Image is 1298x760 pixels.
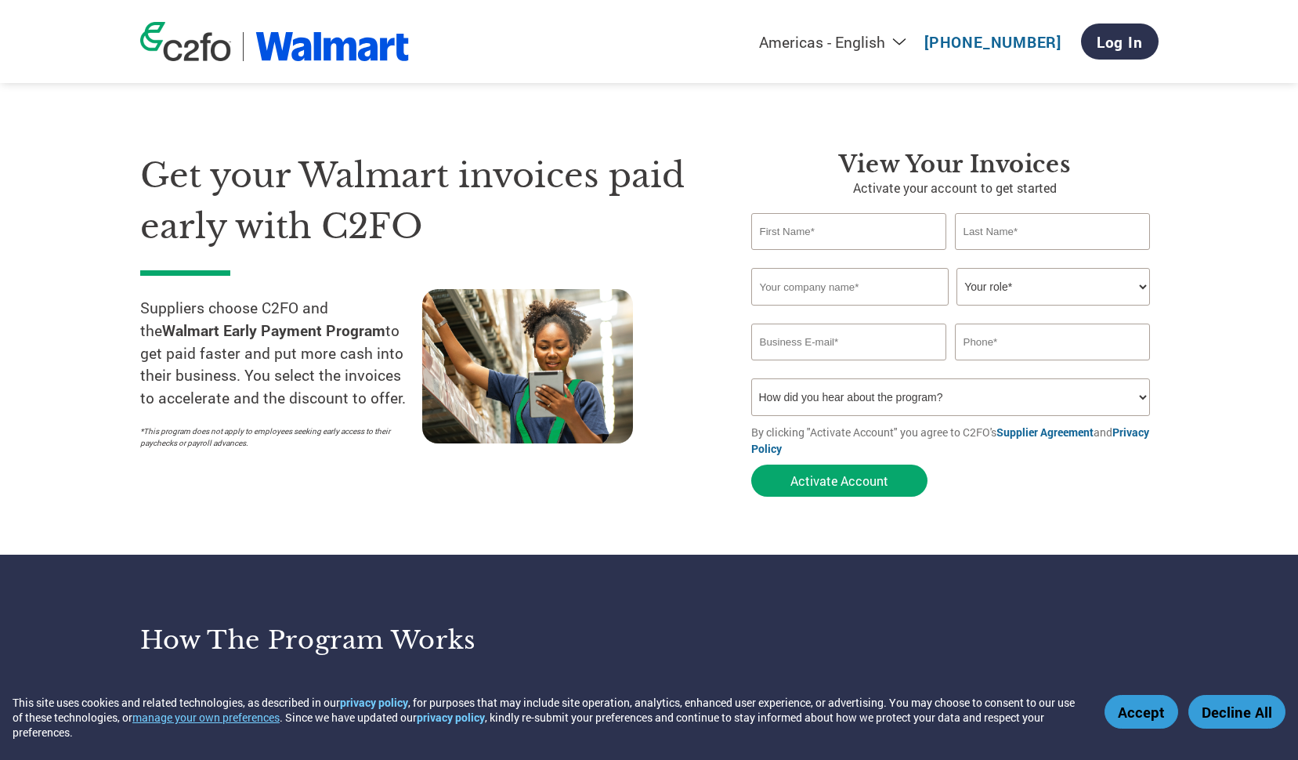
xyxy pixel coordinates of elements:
a: Log In [1081,24,1159,60]
p: Suppliers choose C2FO and the to get paid faster and put more cash into their business. You selec... [140,297,422,410]
a: privacy policy [417,710,485,725]
div: Invalid first name or first name is too long [751,252,947,262]
button: Decline All [1188,695,1285,729]
img: c2fo logo [140,22,231,61]
input: Your company name* [751,268,949,306]
h1: Get your Walmart invoices paid early with C2FO [140,150,704,252]
a: [PHONE_NUMBER] [924,32,1061,52]
strong: Walmart Early Payment Program [162,320,385,340]
select: Title/Role [956,268,1150,306]
img: Walmart [255,32,410,61]
p: Activate your account to get started [751,179,1159,197]
div: Invalid last name or last name is too long [955,252,1151,262]
h3: View Your Invoices [751,150,1159,179]
input: Last Name* [955,213,1151,250]
p: *This program does not apply to employees seeking early access to their paychecks or payroll adva... [140,425,407,449]
input: Phone* [955,324,1151,360]
button: Accept [1105,695,1178,729]
a: Supplier Agreement [996,425,1094,440]
div: Inavlid Email Address [751,362,947,372]
h3: How the program works [140,624,630,656]
div: Inavlid Phone Number [955,362,1151,372]
button: Activate Account [751,465,927,497]
a: Privacy Policy [751,425,1149,456]
button: manage your own preferences [132,710,280,725]
img: supply chain worker [422,289,633,443]
div: This site uses cookies and related technologies, as described in our , for purposes that may incl... [13,695,1082,740]
div: Invalid company name or company name is too long [751,307,1151,317]
input: First Name* [751,213,947,250]
input: Invalid Email format [751,324,947,360]
p: By clicking "Activate Account" you agree to C2FO's and [751,424,1159,457]
a: privacy policy [340,695,408,710]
